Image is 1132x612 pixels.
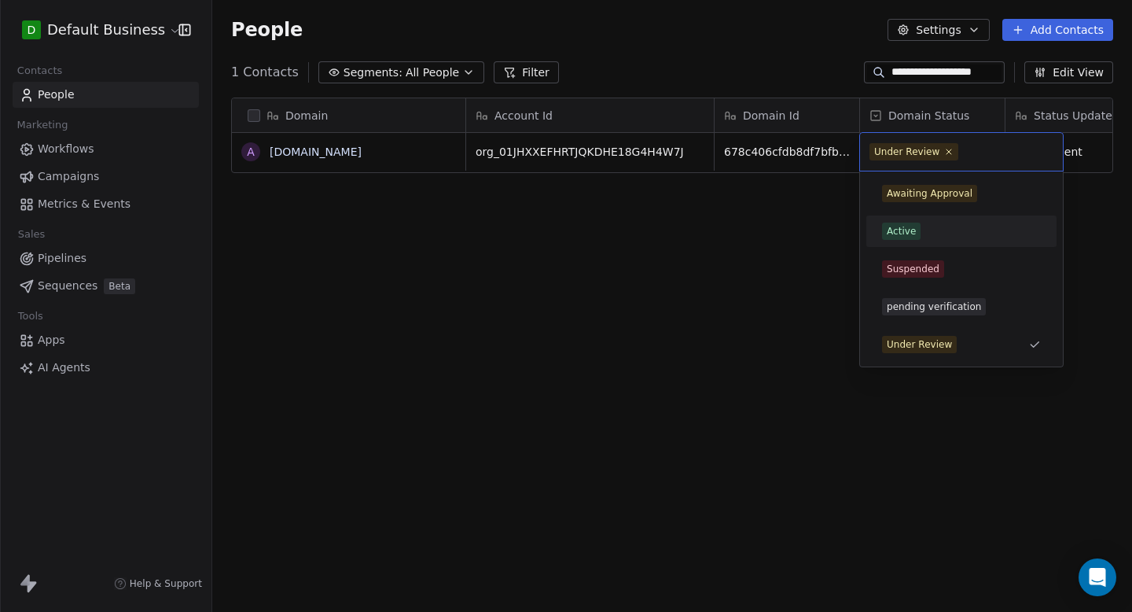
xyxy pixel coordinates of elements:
[887,337,952,352] div: Under Review
[874,145,939,159] div: Under Review
[887,300,981,314] div: pending verification
[887,262,939,276] div: Suspended
[887,224,916,238] div: Active
[866,178,1057,360] div: Suggestions
[887,186,972,201] div: Awaiting Approval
